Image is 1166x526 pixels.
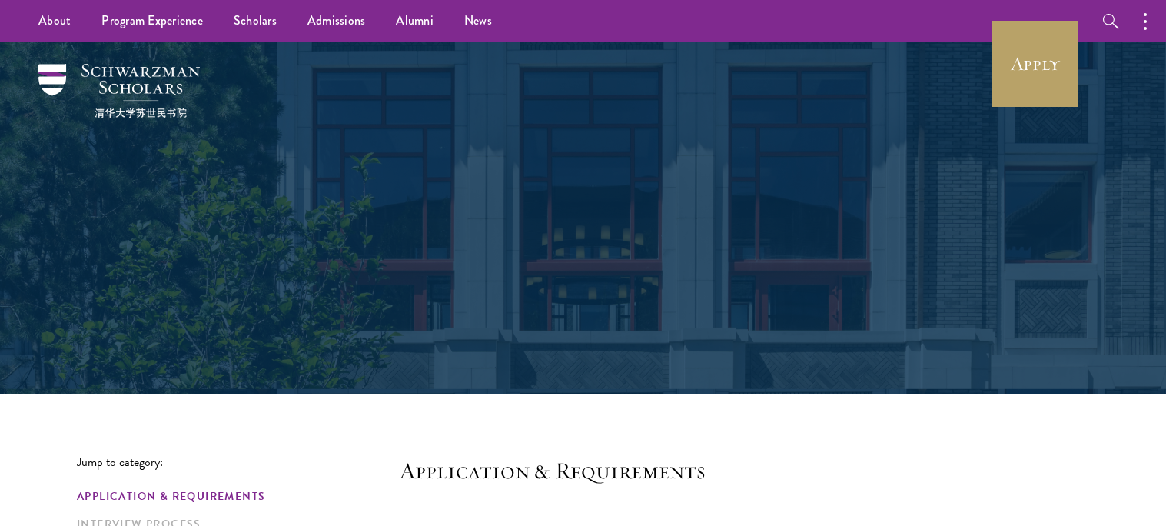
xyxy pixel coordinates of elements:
a: Application & Requirements [77,488,390,504]
p: Jump to category: [77,455,400,469]
a: Apply [992,21,1078,107]
h4: Application & Requirements [400,455,1022,486]
img: Schwarzman Scholars [38,64,200,118]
